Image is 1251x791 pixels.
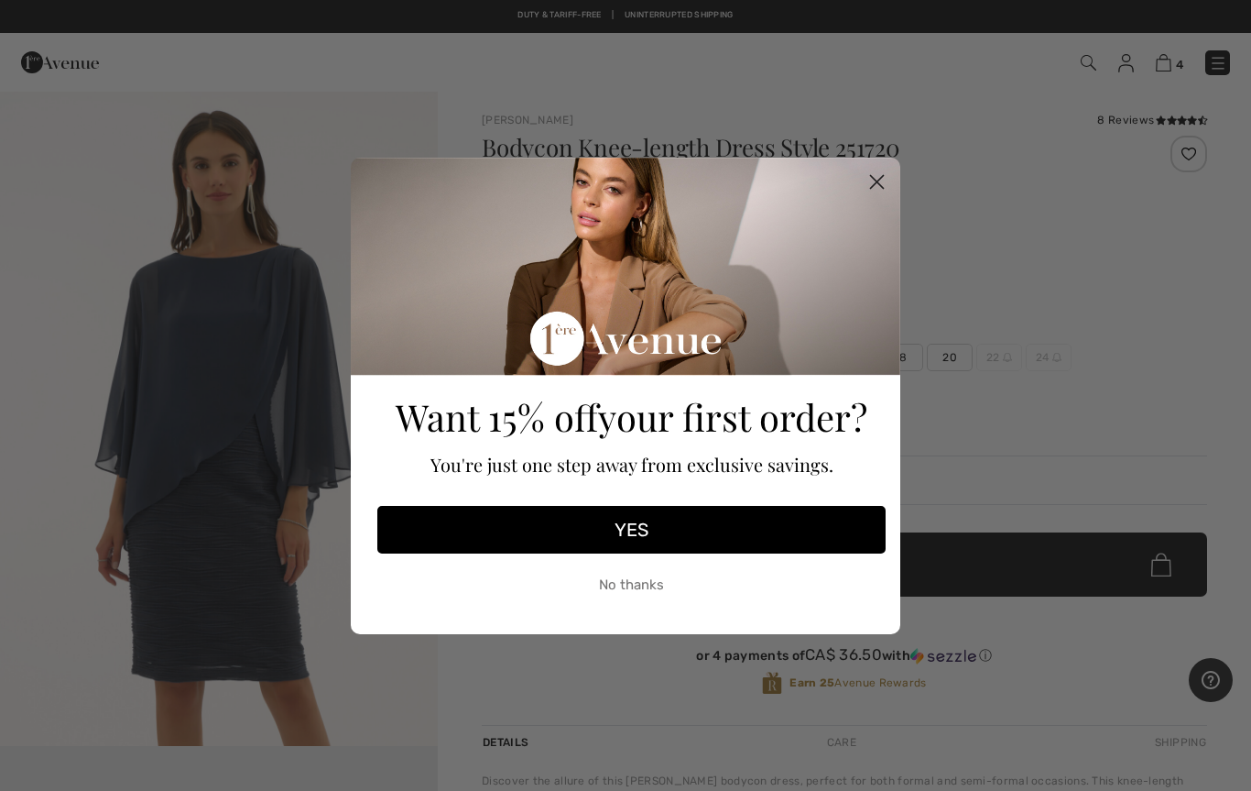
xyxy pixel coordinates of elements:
[598,392,867,441] span: your first order?
[396,392,598,441] span: Want 15% off
[377,506,886,554] button: YES
[377,563,886,609] button: No thanks
[861,166,893,198] button: Close dialog
[430,452,833,477] span: You're just one step away from exclusive savings.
